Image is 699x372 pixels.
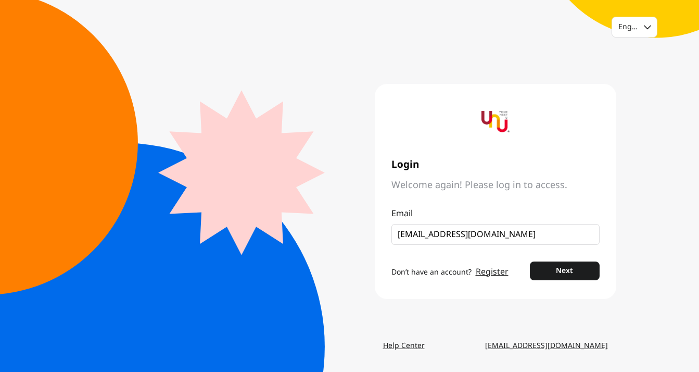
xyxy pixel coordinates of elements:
input: Email [398,228,585,241]
a: Register [476,266,509,278]
span: Don’t have an account? [391,267,472,278]
img: yournextu-logo-vertical-compact-v2.png [481,108,510,136]
a: Help Center [375,337,433,355]
p: Email [391,207,600,220]
span: Welcome again! Please log in to access. [391,179,600,192]
button: Next [530,262,599,280]
div: English [618,22,638,32]
a: [EMAIL_ADDRESS][DOMAIN_NAME] [477,337,616,355]
span: Login [391,159,600,171]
